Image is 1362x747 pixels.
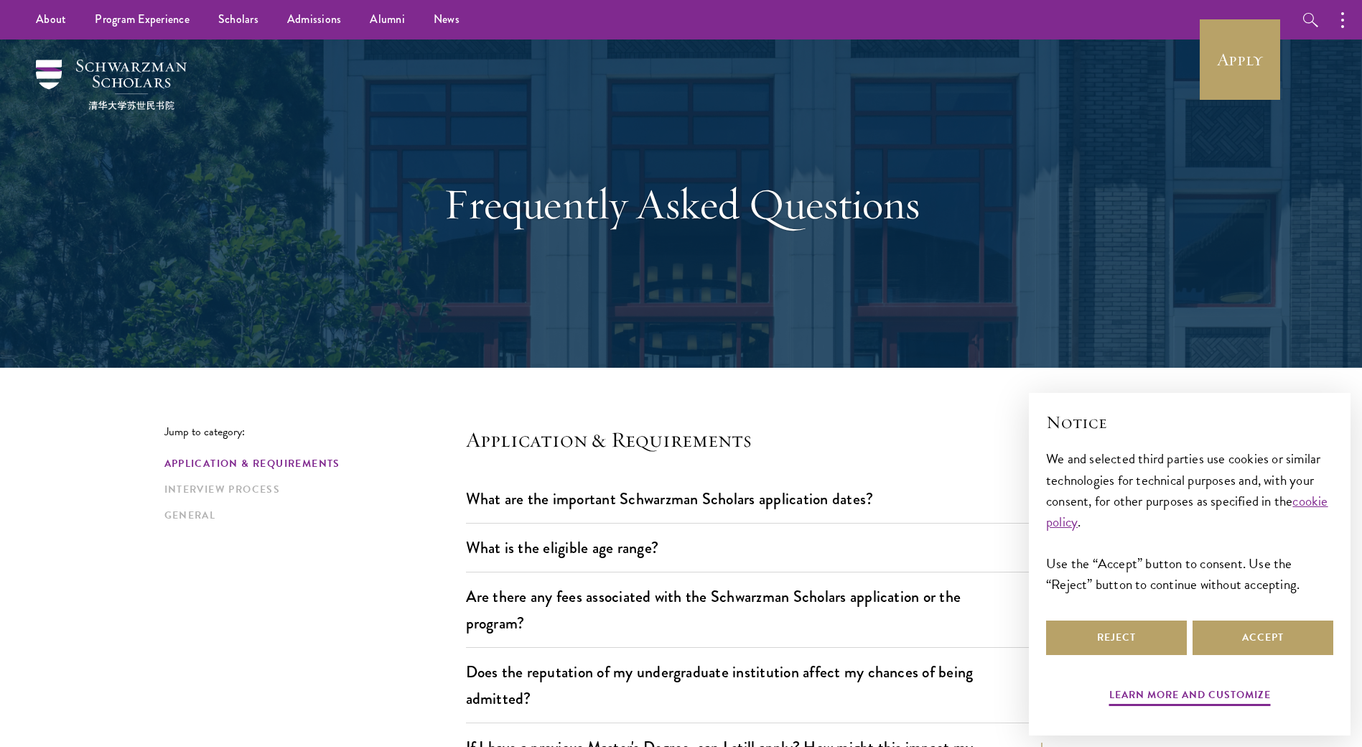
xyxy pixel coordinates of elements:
p: Jump to category: [164,425,466,438]
a: Apply [1200,19,1280,100]
a: cookie policy [1046,491,1328,532]
a: Interview Process [164,482,457,497]
button: Accept [1193,621,1333,655]
button: Are there any fees associated with the Schwarzman Scholars application or the program? [466,580,1048,639]
button: Reject [1046,621,1187,655]
div: We and selected third parties use cookies or similar technologies for technical purposes and, wit... [1046,448,1333,594]
h2: Notice [1046,410,1333,435]
button: Does the reputation of my undergraduate institution affect my chances of being admitted? [466,656,1048,715]
a: General [164,508,457,523]
h4: Application & Requirements [466,425,1048,454]
h1: Frequently Asked Questions [434,178,929,230]
a: Application & Requirements [164,456,457,471]
button: What is the eligible age range? [466,532,1048,564]
img: Schwarzman Scholars [36,60,187,110]
button: What are the important Schwarzman Scholars application dates? [466,483,1048,515]
button: Learn more and customize [1109,686,1271,708]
